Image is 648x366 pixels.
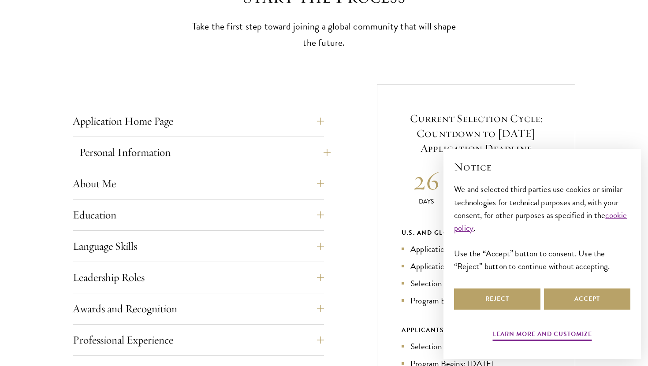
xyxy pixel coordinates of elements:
[402,227,551,238] div: U.S. and Global Applicants
[402,164,451,197] h2: 26
[402,260,551,273] li: Application Deadline: [DATE] 3 p.m. EDT
[544,288,630,310] button: Accept
[402,243,551,255] li: Application
[402,197,451,206] p: Days
[79,142,331,163] button: Personal Information
[402,325,551,336] div: APPLICANTS WITH CHINESE PASSPORTS
[402,340,551,353] li: Selection Cycle: [DATE] – [DATE]
[73,236,324,257] button: Language Skills
[402,277,551,290] li: Selection Cycle: [DATE] – [DATE]
[73,298,324,319] button: Awards and Recognition
[187,18,461,51] p: Take the first step toward joining a global community that will shape the future.
[454,159,630,174] h2: Notice
[454,209,627,234] a: cookie policy
[73,173,324,194] button: About Me
[73,204,324,226] button: Education
[402,294,551,307] li: Program Begins: [DATE]
[73,111,324,132] button: Application Home Page
[454,183,630,272] div: We and selected third parties use cookies or similar technologies for technical purposes and, wit...
[454,288,540,310] button: Reject
[73,267,324,288] button: Leadership Roles
[402,111,551,156] h5: Current Selection Cycle: Countdown to [DATE] Application Deadline
[73,329,324,351] button: Professional Experience
[493,329,592,342] button: Learn more and customize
